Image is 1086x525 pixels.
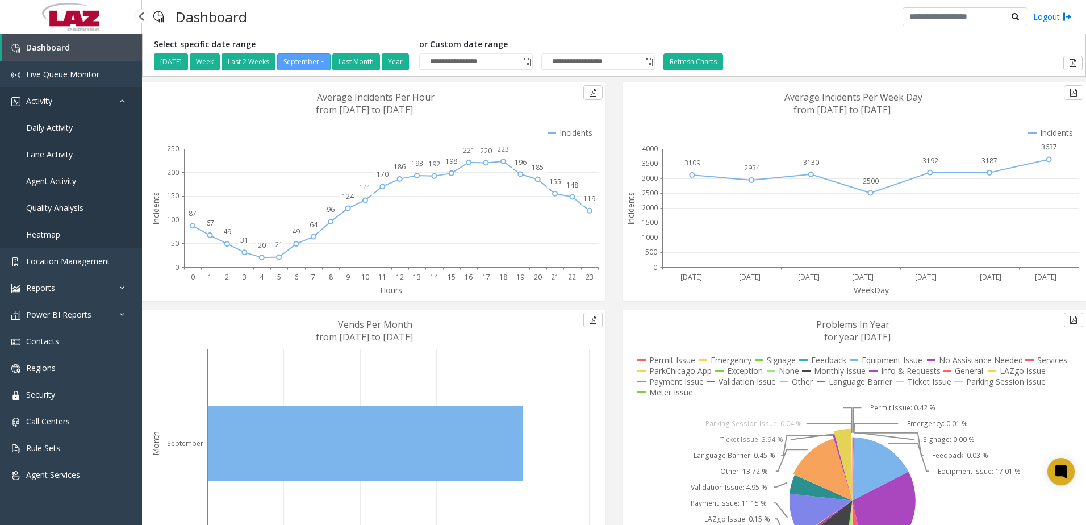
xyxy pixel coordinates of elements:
text: 0 [653,262,657,272]
text: 3192 [922,156,938,165]
text: 124 [342,191,354,201]
span: Lane Activity [26,149,73,160]
text: 3000 [642,173,658,183]
text: 67 [206,218,214,228]
text: 15 [448,272,456,282]
img: 'icon' [11,471,20,480]
text: 22 [568,272,576,282]
text: 221 [463,145,475,155]
text: 10 [361,272,369,282]
text: 2500 [863,176,879,186]
text: 3109 [684,158,700,168]
text: WeekDay [854,285,889,295]
button: Last 2 Weeks [222,53,275,70]
text: 2 [225,272,229,282]
span: Call Centers [26,416,70,427]
a: Dashboard [2,34,142,61]
text: 198 [445,156,457,166]
text: 7 [311,272,315,282]
text: 200 [167,168,179,177]
text: 2500 [642,188,658,198]
span: Agent Activity [26,176,76,186]
button: Export to pdf [583,312,603,327]
text: Average Incidents Per Week Day [784,91,922,103]
text: Hours [380,285,402,295]
button: Refresh Charts [663,53,723,70]
img: 'icon' [11,364,20,373]
text: 20 [258,240,266,250]
text: 1000 [642,232,658,242]
img: 'icon' [11,70,20,80]
text: 18 [499,272,507,282]
text: 49 [223,227,231,236]
text: 31 [240,235,248,245]
text: [DATE] [1035,272,1056,282]
text: 49 [292,227,300,236]
text: 3500 [642,159,658,168]
text: Incidents [625,192,636,225]
text: [DATE] [798,272,820,282]
span: Toggle popup [520,54,532,70]
text: Incidents [151,192,161,225]
text: 119 [583,194,595,203]
text: 3637 [1041,142,1057,152]
text: LAZgo Issue: 0.15 % [704,514,770,524]
span: Reports [26,282,55,293]
text: 50 [171,239,179,248]
span: Heatmap [26,229,60,240]
button: Export to pdf [583,85,603,100]
img: 'icon' [11,311,20,320]
span: Dashboard [26,42,70,53]
text: from [DATE] to [DATE] [793,103,891,116]
text: 500 [645,247,657,257]
text: 185 [532,163,544,172]
text: 192 [428,159,440,169]
button: Year [382,53,409,70]
img: 'icon' [11,284,20,293]
text: Parking Session Issue: 0.04 % [705,419,802,428]
text: 21 [551,272,559,282]
img: logout [1063,11,1072,23]
text: 170 [377,169,389,179]
text: from [DATE] to [DATE] [316,331,413,343]
text: 19 [516,272,524,282]
text: 13 [413,272,421,282]
text: Validation Issue: 4.95 % [691,482,767,492]
img: 'icon' [11,338,20,347]
text: 14 [430,272,438,282]
h5: Select specific date range [154,40,411,49]
span: Rule Sets [26,443,60,453]
text: 87 [189,209,197,218]
text: 3187 [981,156,997,165]
text: Signage: 0.00 % [923,435,975,444]
text: Other: 13.72 % [720,466,768,476]
span: Agent Services [26,469,80,480]
text: 21 [275,240,283,249]
span: Quality Analysis [26,202,83,213]
text: 11 [378,272,386,282]
span: Activity [26,95,52,106]
text: Emergency: 0.01 % [907,419,968,428]
span: Security [26,389,55,400]
text: 6 [294,272,298,282]
text: Problems In Year [816,318,889,331]
img: 'icon' [11,418,20,427]
span: Power BI Reports [26,309,91,320]
img: 'icon' [11,391,20,400]
text: 9 [346,272,350,282]
span: Live Queue Monitor [26,69,99,80]
h5: or Custom date range [419,40,655,49]
text: 141 [359,183,371,193]
text: 100 [167,215,179,224]
text: for year [DATE] [824,331,891,343]
text: [DATE] [852,272,874,282]
text: [DATE] [915,272,937,282]
text: from [DATE] to [DATE] [316,103,413,116]
button: [DATE] [154,53,188,70]
text: Ticket Issue: 3.94 % [720,435,783,444]
text: 4000 [642,144,658,153]
text: Language Barrier: 0.45 % [694,451,775,460]
text: Feedback: 0.03 % [932,451,988,460]
text: 12 [396,272,404,282]
text: 250 [167,144,179,153]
